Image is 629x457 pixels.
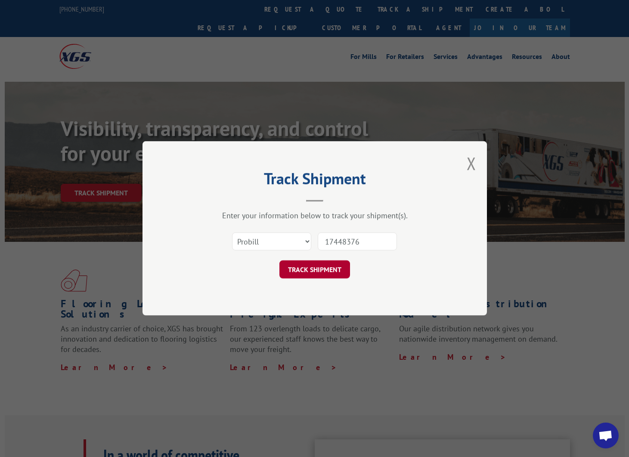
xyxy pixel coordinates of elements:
[186,173,444,189] h2: Track Shipment
[318,233,397,251] input: Number(s)
[467,152,476,175] button: Close modal
[186,211,444,221] div: Enter your information below to track your shipment(s).
[279,261,350,279] button: TRACK SHIPMENT
[593,423,619,448] a: Open chat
